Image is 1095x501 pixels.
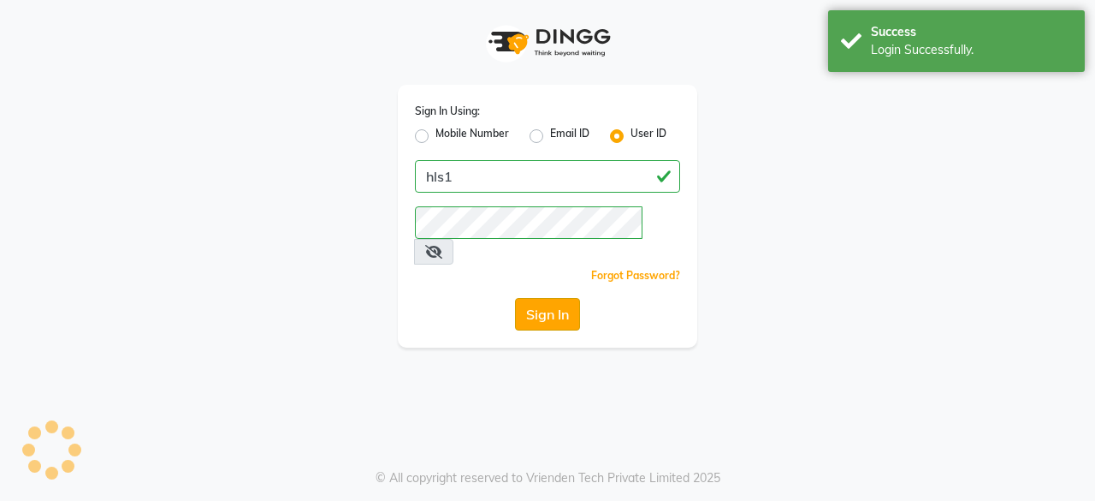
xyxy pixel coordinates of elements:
label: User ID [630,126,666,146]
label: Sign In Using: [415,104,480,119]
div: Login Successfully. [871,41,1072,59]
button: Sign In [515,298,580,331]
label: Email ID [550,126,589,146]
div: Success [871,23,1072,41]
a: Forgot Password? [591,269,680,282]
label: Mobile Number [435,126,509,146]
img: logo1.svg [479,17,616,68]
input: Username [415,160,680,193]
input: Username [415,206,642,239]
